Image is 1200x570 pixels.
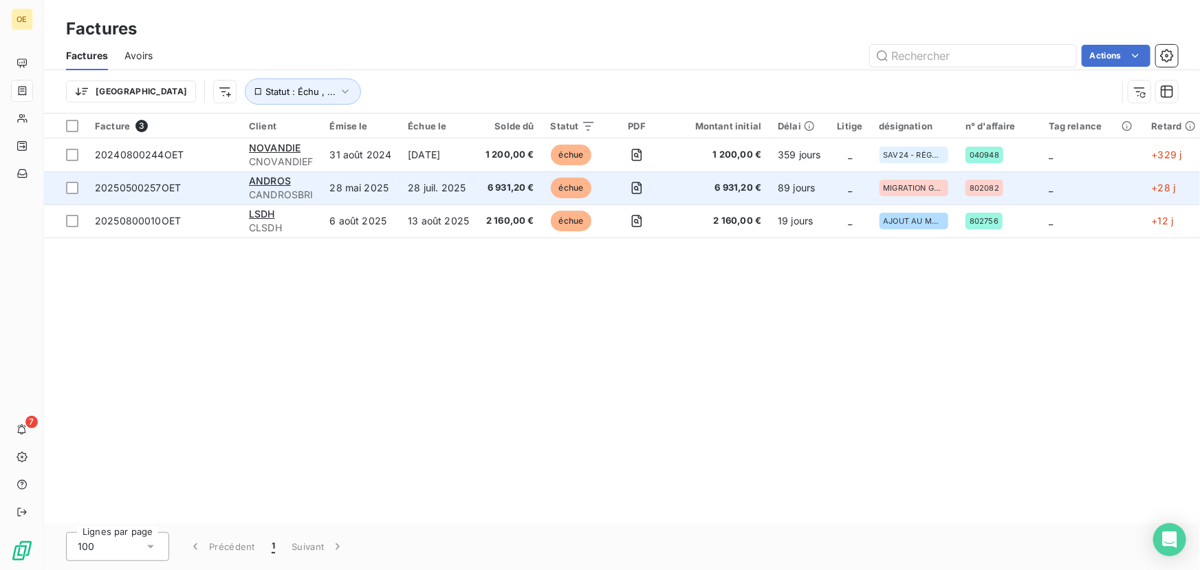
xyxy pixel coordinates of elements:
div: Solde dû [486,120,534,131]
input: Rechercher [870,45,1076,67]
span: 1 200,00 € [486,148,534,162]
div: Montant initial [679,120,761,131]
span: échue [551,211,592,231]
span: Statut : Échu , ... [265,86,336,97]
button: Précédent [180,532,263,561]
td: 19 jours [770,204,829,237]
span: 802082 [970,184,999,192]
span: échue [551,178,592,198]
span: _ [1049,215,1053,226]
span: _ [848,182,852,193]
span: 2 160,00 € [679,214,761,228]
div: Open Intercom Messenger [1153,523,1186,556]
td: 6 août 2025 [322,204,400,237]
td: 28 juil. 2025 [400,171,477,204]
button: Statut : Échu , ... [245,78,361,105]
span: CLSDH [249,221,314,235]
div: PDF [612,120,662,131]
span: CANDROSBRI [249,188,314,202]
span: Factures [66,49,108,63]
span: _ [848,149,852,160]
span: 6 931,20 € [679,181,761,195]
span: _ [848,215,852,226]
div: Statut [551,120,596,131]
img: Logo LeanPay [11,540,33,562]
div: n° d'affaire [966,120,1032,131]
td: 28 mai 2025 [322,171,400,204]
span: 20250500257OET [95,182,181,193]
span: 1 [272,540,275,553]
span: 6 931,20 € [486,181,534,195]
span: 3 [135,120,148,132]
div: Échue le [408,120,469,131]
span: _ [1049,149,1053,160]
div: Litige [838,120,863,131]
div: Émise le [330,120,392,131]
span: LSDH [249,208,275,220]
span: +12 j [1152,215,1174,226]
span: 20240800244OET [95,149,184,160]
td: 89 jours [770,171,829,204]
div: OE [11,8,33,30]
td: 13 août 2025 [400,204,477,237]
span: 2 160,00 € [486,214,534,228]
div: Client [249,120,314,131]
div: Tag relance [1049,120,1135,131]
button: Suivant [283,532,353,561]
span: échue [551,145,592,165]
button: 1 [263,532,283,561]
span: 1 200,00 € [679,148,761,162]
span: SAV24 - RÉGULATION DÉBIT LIGNE DE NEP [884,151,944,159]
div: Retard [1152,120,1196,131]
td: 359 jours [770,138,829,171]
span: +28 j [1152,182,1176,193]
span: _ [1049,182,1053,193]
span: 802756 [970,217,999,225]
button: Actions [1082,45,1150,67]
span: Avoirs [124,49,153,63]
td: [DATE] [400,138,477,171]
span: 7 [25,416,38,428]
div: Délai [778,120,820,131]
span: AJOUT AU MANIFOLD B30 [884,217,944,225]
h3: Factures [66,17,137,41]
span: NOVANDIE [249,142,301,154]
span: 20250800010OET [95,215,181,226]
span: Facture [95,120,130,131]
div: désignation [880,120,950,131]
span: +329 j [1152,149,1182,160]
span: ANDROS [249,175,291,187]
span: MIGRATION GSI WW [GEOGRAPHIC_DATA] [884,184,944,192]
td: 31 août 2024 [322,138,400,171]
button: [GEOGRAPHIC_DATA] [66,81,196,103]
span: 100 [78,540,94,553]
span: 040948 [970,151,999,159]
span: CNOVANDIEF [249,155,314,169]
